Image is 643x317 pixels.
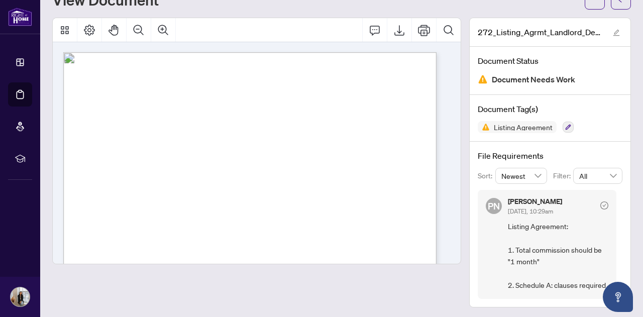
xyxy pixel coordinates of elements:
span: Newest [501,168,542,183]
img: Status Icon [478,121,490,133]
h4: File Requirements [478,150,622,162]
span: PN [488,199,500,213]
p: Sort: [478,170,495,181]
h5: [PERSON_NAME] [508,198,562,205]
span: 272_Listing_Agrmt_Landlord_Designated_Rep_Agrmt_Auth_to_Offer_for_Lease_-_PropTx-[PERSON_NAME].pdf [478,26,603,38]
h4: Document Status [478,55,622,67]
span: All [579,168,616,183]
span: Document Needs Work [492,73,575,86]
span: edit [613,29,620,36]
button: Open asap [603,282,633,312]
span: [DATE], 10:29am [508,207,553,215]
h4: Document Tag(s) [478,103,622,115]
span: Listing Agreement [490,124,557,131]
span: check-circle [600,201,608,209]
span: Listing Agreement: 1. Total commission should be "1 month" 2. Schedule A: clauses required [508,221,608,291]
img: Profile Icon [11,287,30,306]
img: Document Status [478,74,488,84]
p: Filter: [553,170,573,181]
img: logo [8,8,32,26]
